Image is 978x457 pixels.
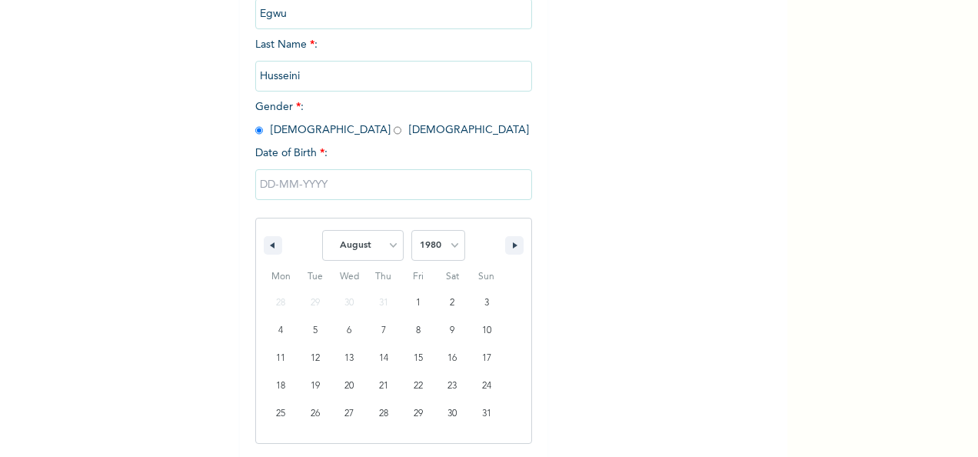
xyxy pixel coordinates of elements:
[298,265,333,289] span: Tue
[469,289,504,317] button: 3
[298,317,333,345] button: 5
[332,265,367,289] span: Wed
[469,265,504,289] span: Sun
[447,400,457,428] span: 30
[469,400,504,428] button: 31
[416,289,421,317] span: 1
[482,372,491,400] span: 24
[332,317,367,345] button: 6
[435,317,470,345] button: 9
[367,317,401,345] button: 7
[447,345,457,372] span: 16
[484,289,489,317] span: 3
[367,345,401,372] button: 14
[435,372,470,400] button: 23
[298,400,333,428] button: 26
[311,372,320,400] span: 19
[482,400,491,428] span: 31
[298,372,333,400] button: 19
[469,345,504,372] button: 17
[435,265,470,289] span: Sat
[255,61,532,92] input: Enter your last name
[381,317,386,345] span: 7
[276,345,285,372] span: 11
[414,400,423,428] span: 29
[482,317,491,345] span: 10
[255,145,328,162] span: Date of Birth :
[347,317,351,345] span: 6
[344,345,354,372] span: 13
[264,265,298,289] span: Mon
[469,317,504,345] button: 10
[401,289,435,317] button: 1
[311,345,320,372] span: 12
[416,317,421,345] span: 8
[278,317,283,345] span: 4
[401,265,435,289] span: Fri
[311,400,320,428] span: 26
[482,345,491,372] span: 17
[255,169,532,200] input: DD-MM-YYYY
[447,372,457,400] span: 23
[414,345,423,372] span: 15
[401,372,435,400] button: 22
[450,317,454,345] span: 9
[344,400,354,428] span: 27
[313,317,318,345] span: 5
[414,372,423,400] span: 22
[344,372,354,400] span: 20
[401,345,435,372] button: 15
[255,102,529,135] span: Gender : [DEMOGRAPHIC_DATA] [DEMOGRAPHIC_DATA]
[276,372,285,400] span: 18
[264,317,298,345] button: 4
[264,372,298,400] button: 18
[379,372,388,400] span: 21
[435,289,470,317] button: 2
[332,372,367,400] button: 20
[264,400,298,428] button: 25
[379,400,388,428] span: 28
[450,289,454,317] span: 2
[379,345,388,372] span: 14
[401,400,435,428] button: 29
[264,345,298,372] button: 11
[276,400,285,428] span: 25
[367,372,401,400] button: 21
[332,345,367,372] button: 13
[435,345,470,372] button: 16
[435,400,470,428] button: 30
[255,39,532,82] span: Last Name :
[401,317,435,345] button: 8
[298,345,333,372] button: 12
[367,265,401,289] span: Thu
[367,400,401,428] button: 28
[332,400,367,428] button: 27
[469,372,504,400] button: 24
